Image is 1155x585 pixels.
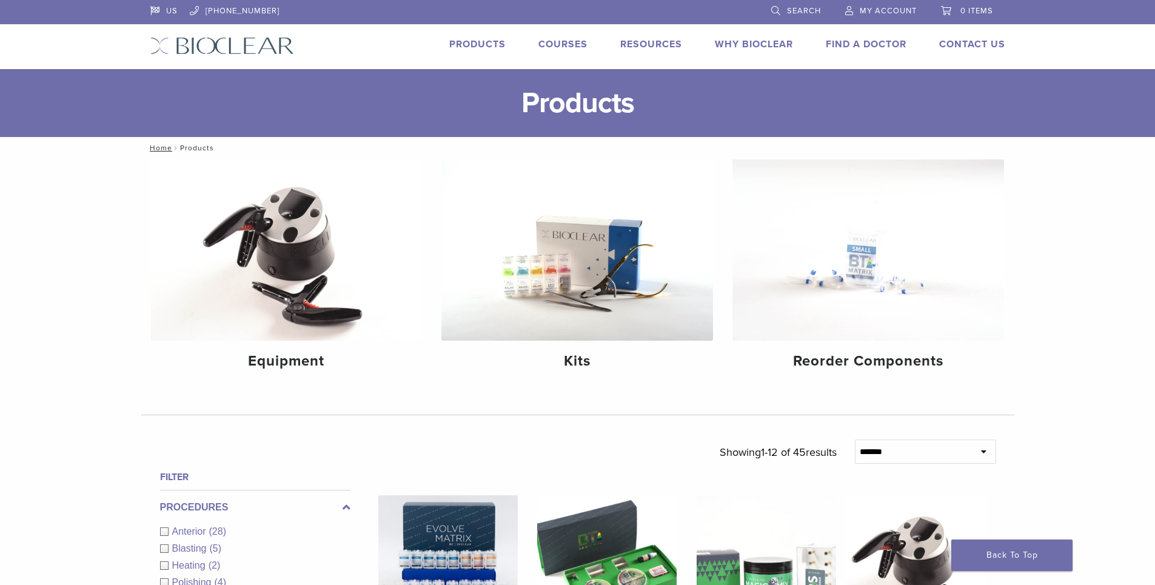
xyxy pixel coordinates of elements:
a: Home [146,144,172,152]
span: Heating [172,560,209,570]
h4: Kits [451,350,703,372]
h4: Filter [160,470,350,484]
span: 0 items [960,6,993,16]
span: My Account [860,6,917,16]
span: (28) [209,526,226,537]
a: Contact Us [939,38,1005,50]
img: Bioclear [150,37,294,55]
label: Procedures [160,500,350,515]
a: Back To Top [951,540,1073,571]
span: 1-12 of 45 [761,446,806,459]
a: Equipment [151,159,423,380]
img: Equipment [151,159,423,341]
a: Why Bioclear [715,38,793,50]
span: / [172,145,180,151]
span: (2) [209,560,221,570]
img: Reorder Components [732,159,1004,341]
a: Reorder Components [732,159,1004,380]
h4: Reorder Components [742,350,994,372]
img: Kits [441,159,713,341]
a: Products [449,38,506,50]
span: Blasting [172,543,210,553]
a: Kits [441,159,713,380]
h4: Equipment [161,350,413,372]
span: (5) [209,543,221,553]
a: Courses [538,38,588,50]
p: Showing results [720,440,837,465]
a: Find A Doctor [826,38,906,50]
nav: Products [141,137,1014,159]
span: Anterior [172,526,209,537]
a: Resources [620,38,682,50]
span: Search [787,6,821,16]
